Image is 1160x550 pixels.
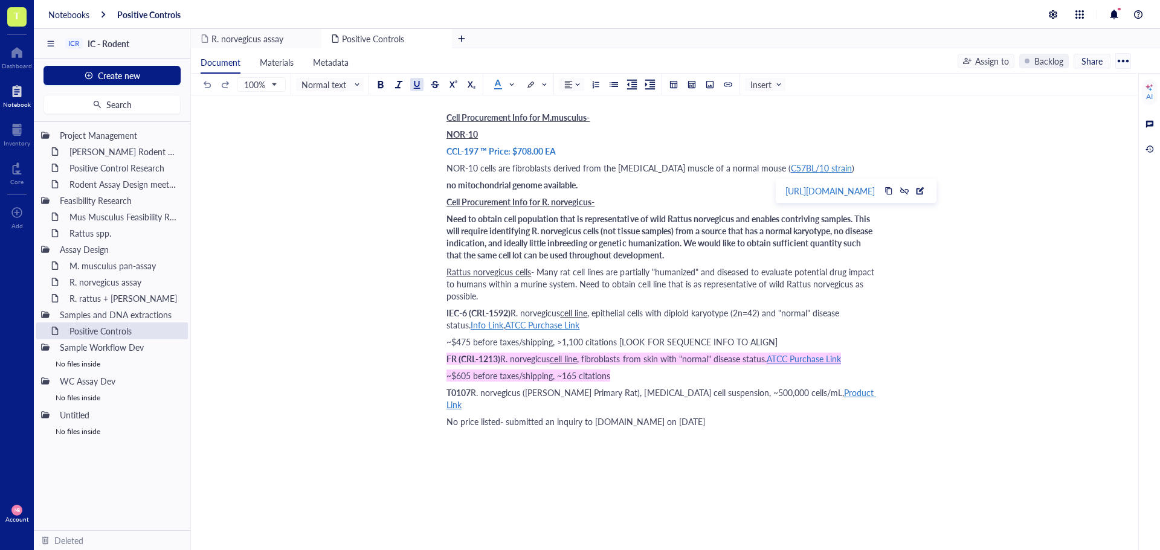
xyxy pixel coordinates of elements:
span: , fibroblasts from skin with "normal" disease status. [577,353,767,365]
span: ~$605 before taxes/shipping, ~165 citations [446,369,610,382]
span: Search [106,100,132,109]
div: Rodent Assay Design meeting_[DATE] [64,176,183,193]
a: Dashboard [2,43,32,69]
div: No files inside [36,356,188,373]
span: T0107 [446,386,471,398]
div: No files inside [36,423,188,440]
span: Info Link [471,319,503,331]
div: Positive Control Research [64,159,183,176]
div: Dashboard [2,62,32,69]
span: CCL-197 ™ Price: $708.00 EA [446,145,556,157]
span: Create new [98,71,140,80]
button: Create new [43,66,181,85]
span: 100% [244,79,276,90]
span: ~$475 before taxes/shipping, >1,100 citations [LOOK FOR SEQUENCE INFO TO ALIGN] [446,336,778,348]
a: Positive Controls [117,9,181,20]
div: Rattus spp. [64,225,183,241]
span: IEC-6 (CRL-1592) [446,307,511,319]
span: MB [14,508,19,513]
div: Add [11,222,23,229]
span: R. norvegicus [511,307,560,319]
a: Core [10,159,24,185]
div: Project Management [54,127,183,144]
div: [URL][DOMAIN_NAME] [785,183,875,199]
div: Sample Workflow Dev [54,339,183,356]
span: Cell Procurement Info for M.musculus- [446,111,590,123]
span: C57BL/10 strain [791,162,852,174]
div: ICR [68,39,80,48]
span: ATCC Purchase Link [767,353,841,365]
div: M. musculus pan-assay [64,257,183,274]
span: Share [1081,56,1103,66]
span: ) [852,162,854,174]
span: - Many rat cell lines are partially "humanized" and diseased to evaluate potential drug impact to... [446,266,877,302]
div: Feasibility Research [54,192,183,209]
span: Rattus norvegicus cells [446,266,531,278]
span: cell line [550,353,577,365]
div: Mus Musculus Feasibility Research [64,208,183,225]
div: Core [10,178,24,185]
div: Assay Design [54,241,183,258]
div: Positive Controls [64,322,183,339]
div: Samples and DNA extractions [54,306,183,323]
span: NOR-10 cells are fibroblasts derived from the [MEDICAL_DATA] muscle of a normal mouse ( [446,162,791,174]
span: R. norvegicus ([PERSON_NAME] Primary Rat), [MEDICAL_DATA] cell suspension, ~500,000 cells/mL, [471,386,844,398]
span: ATCC Purchase Link [505,319,579,331]
span: Insert [750,79,782,90]
div: Account [5,516,29,523]
a: Inventory [4,120,30,147]
div: Notebook [3,101,31,108]
div: Backlog [1034,54,1063,68]
span: cell line [560,307,587,319]
a: Notebooks [48,9,89,20]
span: , epithelial cells with diploid karyotype (2n=42) and "normal" disease status. [446,307,842,331]
button: Search [43,95,181,114]
span: Cell Procurement Info for R. norvegicus- [446,196,594,208]
span: NOR-10 [446,128,478,140]
span: no mitochondrial genome available. [446,179,578,191]
div: [PERSON_NAME] Rodent Test Full Proposal [64,143,183,160]
div: Assign to [975,54,1009,68]
div: Deleted [54,534,83,547]
span: Materials [260,56,294,68]
div: Inventory [4,139,30,147]
span: R. norvegicus [500,353,550,365]
div: Untitled [54,406,183,423]
span: Need to obtain cell population that is representative of wild Rattus norvegicus and enables contr... [446,213,874,261]
span: Metadata [313,56,349,68]
span: , [503,319,505,331]
div: AI [1146,92,1153,101]
span: Product Link [446,386,876,411]
div: No files inside [36,389,188,406]
div: WC Assay Dev [54,373,183,389]
button: Share [1074,54,1110,68]
span: IC - Rodent [88,37,129,50]
a: Notebook [3,82,31,108]
span: T [14,8,20,23]
span: FR (CRL-1213) [446,353,500,365]
span: No price listed- submitted an inquiry to [DOMAIN_NAME] on [DATE] [446,415,705,427]
span: Normal text [301,79,361,90]
div: R. rattus + [PERSON_NAME] [64,290,183,307]
span: Document [201,56,240,68]
div: R. norvegicus assay [64,273,183,290]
